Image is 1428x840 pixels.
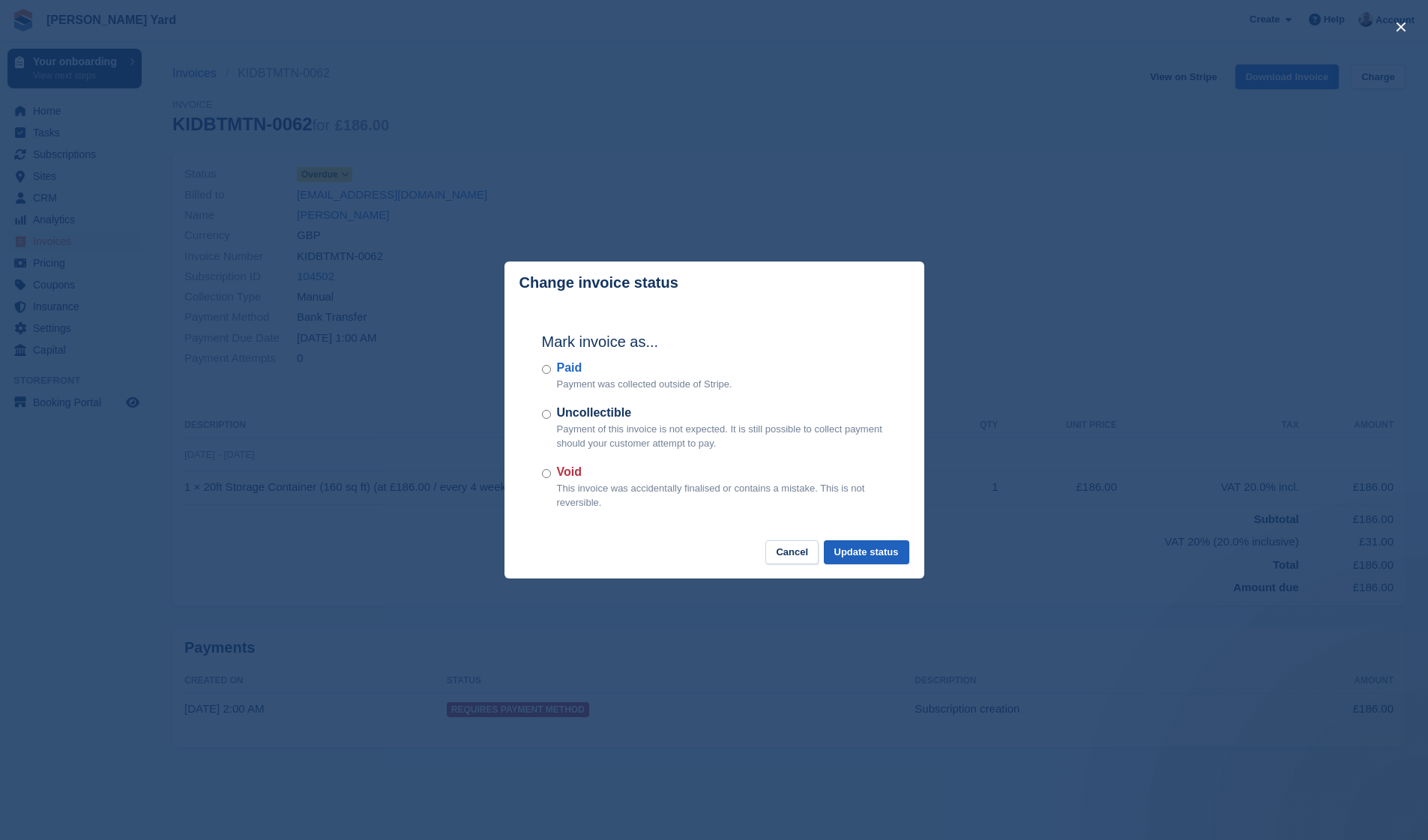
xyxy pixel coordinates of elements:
p: Change invoice status [519,274,678,291]
p: Payment of this invoice is not expected. It is still possible to collect payment should your cust... [557,422,887,451]
button: close [1389,15,1413,39]
label: Uncollectible [557,404,887,422]
button: Update status [824,540,909,565]
label: Void [557,463,887,481]
h2: Mark invoice as... [542,330,887,353]
p: This invoice was accidentally finalised or contains a mistake. This is not reversible. [557,481,887,510]
p: Payment was collected outside of Stripe. [557,377,732,392]
label: Paid [557,359,732,377]
button: Cancel [765,540,819,565]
